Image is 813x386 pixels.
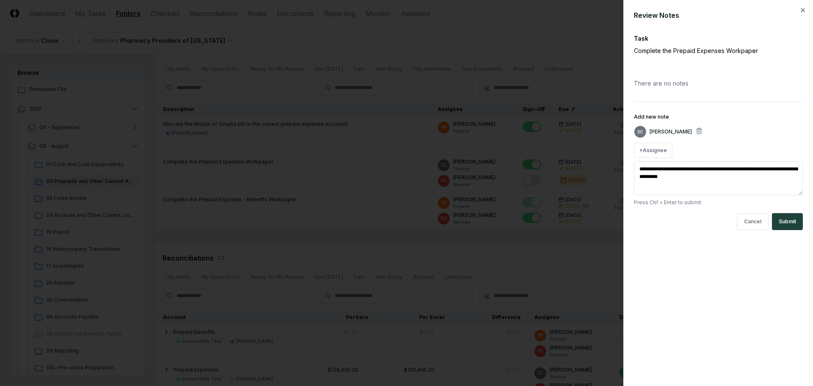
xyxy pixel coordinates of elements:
[650,128,692,136] p: [PERSON_NAME]
[772,213,803,230] button: Submit
[637,129,643,135] span: SC
[634,46,774,55] p: Complete the Prepaid Expenses Workpaper
[634,72,803,94] div: There are no notes
[634,199,803,206] p: Press Ctrl + Enter to submit
[634,114,669,120] label: Add new note
[737,213,769,230] button: Cancel
[634,143,672,158] button: +Assignee
[634,10,803,20] div: Review Notes
[634,34,803,43] div: Task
